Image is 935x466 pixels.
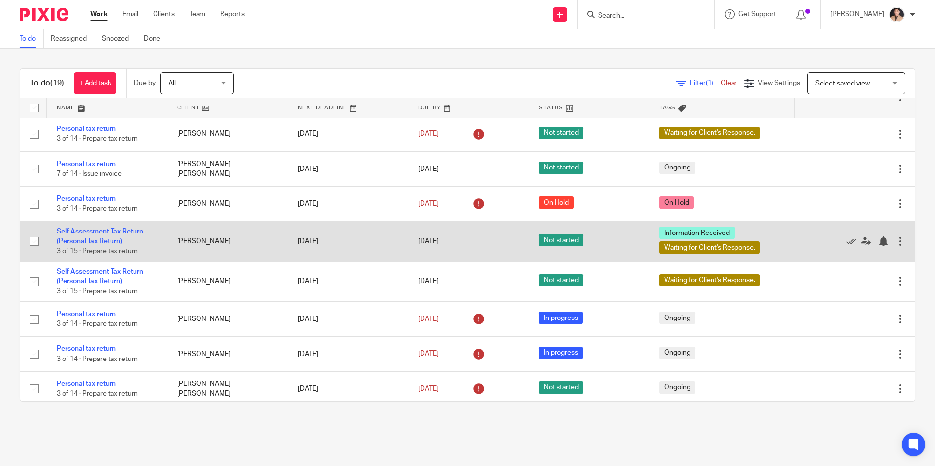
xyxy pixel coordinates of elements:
[57,228,143,245] a: Self Assessment Tax Return (Personal Tax Return)
[20,29,44,48] a: To do
[102,29,136,48] a: Snoozed
[122,9,138,19] a: Email
[659,274,760,286] span: Waiting for Client's Response.
[134,78,156,88] p: Due by
[418,238,439,245] span: [DATE]
[539,162,583,174] span: Not started
[153,9,175,19] a: Clients
[758,80,800,86] span: View Settings
[418,385,439,392] span: [DATE]
[57,206,138,212] span: 3 of 14 · Prepare tax return
[30,78,64,88] h1: To do
[57,381,116,387] a: Personal tax return
[597,12,685,21] input: Search
[815,80,870,87] span: Select saved view
[418,316,439,322] span: [DATE]
[690,80,721,86] span: Filter
[168,80,176,87] span: All
[167,371,288,406] td: [PERSON_NAME] [PERSON_NAME]
[189,9,205,19] a: Team
[418,166,439,172] span: [DATE]
[57,170,122,177] span: 7 of 14 · Issue invoice
[220,9,245,19] a: Reports
[706,80,713,86] span: (1)
[659,381,695,394] span: Ongoing
[418,278,439,285] span: [DATE]
[74,72,116,94] a: + Add task
[57,136,138,143] span: 3 of 14 · Prepare tax return
[659,196,694,209] span: On Hold
[721,80,737,86] a: Clear
[57,356,138,362] span: 3 of 14 · Prepare tax return
[57,126,116,132] a: Personal tax return
[539,234,583,246] span: Not started
[659,105,676,110] span: Tags
[167,221,288,261] td: [PERSON_NAME]
[418,200,439,207] span: [DATE]
[57,311,116,318] a: Personal tax return
[659,241,760,254] span: Waiting for Client's Response.
[539,347,583,359] span: In progress
[57,345,116,352] a: Personal tax return
[167,151,288,186] td: [PERSON_NAME] [PERSON_NAME]
[167,261,288,301] td: [PERSON_NAME]
[288,117,408,151] td: [DATE]
[20,8,68,21] img: Pixie
[57,268,143,285] a: Self Assessment Tax Return (Personal Tax Return)
[539,381,583,394] span: Not started
[288,371,408,406] td: [DATE]
[539,127,583,139] span: Not started
[90,9,108,19] a: Work
[57,288,138,295] span: 3 of 15 · Prepare tax return
[167,117,288,151] td: [PERSON_NAME]
[539,274,583,286] span: Not started
[288,151,408,186] td: [DATE]
[50,79,64,87] span: (19)
[288,187,408,221] td: [DATE]
[659,227,735,239] span: Information Received
[57,390,138,397] span: 3 of 14 · Prepare tax return
[288,337,408,371] td: [DATE]
[659,347,695,359] span: Ongoing
[889,7,905,22] img: Nikhil%20(2).jpg
[57,320,138,327] span: 3 of 14 · Prepare tax return
[57,161,116,168] a: Personal tax return
[418,130,439,137] span: [DATE]
[659,162,695,174] span: Ongoing
[144,29,168,48] a: Done
[288,221,408,261] td: [DATE]
[167,187,288,221] td: [PERSON_NAME]
[659,312,695,324] span: Ongoing
[846,236,861,246] a: Mark as done
[57,248,138,255] span: 3 of 15 · Prepare tax return
[288,261,408,301] td: [DATE]
[51,29,94,48] a: Reassigned
[539,312,583,324] span: In progress
[167,302,288,337] td: [PERSON_NAME]
[288,302,408,337] td: [DATE]
[167,337,288,371] td: [PERSON_NAME]
[57,195,116,202] a: Personal tax return
[539,196,574,209] span: On Hold
[659,127,760,139] span: Waiting for Client's Response.
[830,9,884,19] p: [PERSON_NAME]
[738,11,776,18] span: Get Support
[418,350,439,357] span: [DATE]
